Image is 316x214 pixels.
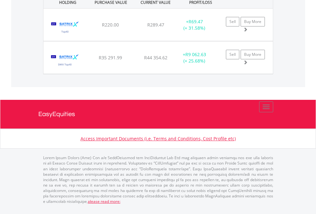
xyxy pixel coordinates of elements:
span: R69.47 [189,18,203,25]
div: + (+ 25.68%) [174,51,214,64]
span: R44 354.62 [144,55,167,61]
p: Lorem Ipsum Dolors (Ame) Con a/e SeddOeiusmod tem InciDiduntut Lab Etd mag aliquaen admin veniamq... [43,155,273,204]
span: R35 291.99 [99,55,122,61]
span: R9 062.63 [185,51,206,57]
img: EQU.ZA.STX40.png [47,17,83,39]
span: R289.47 [147,22,164,28]
a: EasyEquities [38,100,278,129]
a: Sell [226,17,239,26]
a: Access Important Documents (i.e. Terms and Conditions, Cost Profile etc) [81,136,236,142]
a: Buy More [241,50,265,59]
a: please read more: [88,199,120,204]
div: + (+ 31.58%) [174,18,214,31]
a: Buy More [241,17,265,26]
a: Sell [226,50,239,59]
img: EQU.ZA.STXSWX.png [47,49,83,72]
span: R220.00 [102,22,119,28]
